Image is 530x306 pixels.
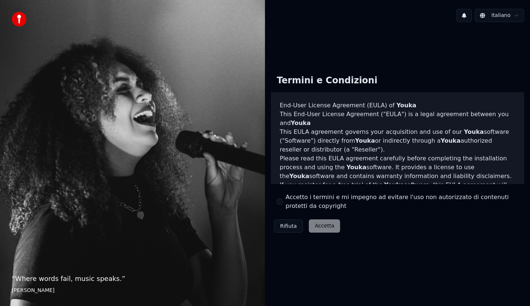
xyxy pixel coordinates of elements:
[286,193,518,211] label: Accetto i termini e mi impegno ad evitare l'uso non autorizzato di contenuti protetti da copyright
[274,219,303,233] button: Rifiuta
[355,137,375,144] span: Youka
[291,119,311,126] span: Youka
[12,12,26,27] img: youka
[289,173,309,180] span: Youka
[441,137,460,144] span: Youka
[280,181,515,216] p: If you register for a free trial of the software, this EULA agreement will also govern that trial...
[271,69,383,93] div: Termini e Condizioni
[464,128,484,135] span: Youka
[280,154,515,181] p: Please read this EULA agreement carefully before completing the installation process and using th...
[12,287,253,294] footer: [PERSON_NAME]
[346,164,366,171] span: Youka
[384,181,404,188] span: Youka
[280,110,515,128] p: This End-User License Agreement ("EULA") is a legal agreement between you and
[12,274,253,284] p: “ Where words fail, music speaks. ”
[280,101,515,110] h3: End-User License Agreement (EULA) of
[280,128,515,154] p: This EULA agreement governs your acquisition and use of our software ("Software") directly from o...
[396,102,416,109] span: Youka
